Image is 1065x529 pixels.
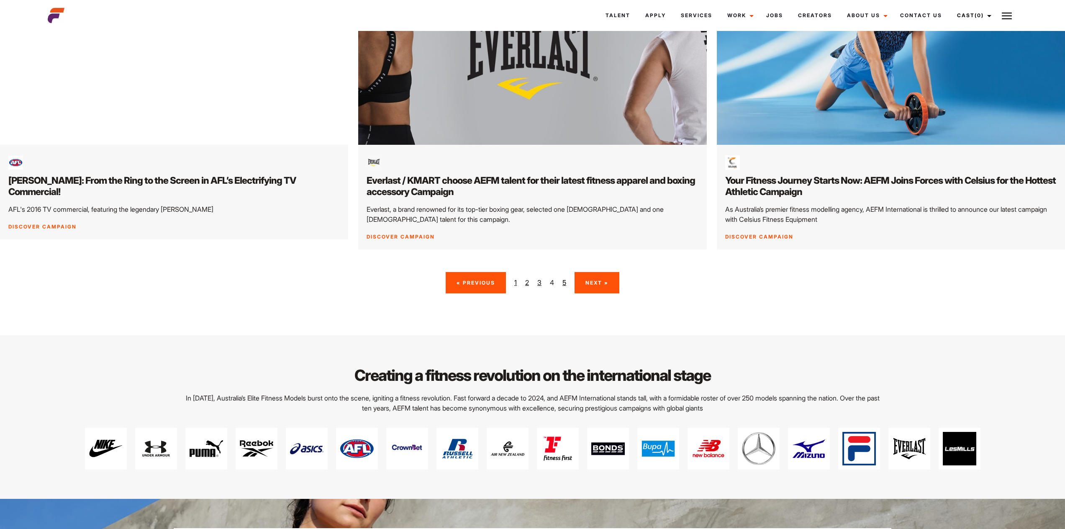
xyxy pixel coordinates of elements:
a: Discover Campaign [8,223,77,230]
p: In [DATE], Australia’s Elite Fitness Models burst onto the scene, igniting a fitness revolution. ... [182,393,883,413]
a: Apply [638,4,673,27]
h2: Creating a fitness revolution on the international stage [182,365,883,386]
h2: Your Fitness Journey Starts Now: AEFM Joins Forces with Celsius for the Hottest Athletic Campaign [725,175,1057,198]
img: Nike Logo [89,432,123,465]
img: Burger icon [1002,11,1012,21]
img: mercedes logo [742,432,775,465]
a: Work [720,4,759,27]
a: Discover Campaign [725,234,793,240]
a: Cast(0) [950,4,996,27]
a: « Previous [446,272,506,293]
img: fila logo B4B6AFC3C8 seeklogo.com_ [842,432,876,465]
img: id4vZ3Dyxl [725,155,740,170]
h2: Everlast / KMART choose AEFM talent for their latest fitness apparel and boxing accessory Campaign [367,175,698,198]
a: 1 [514,277,517,288]
img: under armour logo [139,432,173,465]
a: About Us [839,4,893,27]
a: Discover Campaign [367,234,435,240]
a: Jobs [759,4,790,27]
a: Creators [790,4,839,27]
a: Talent [598,4,638,27]
span: (0) [975,12,984,18]
a: Contact Us [893,4,950,27]
p: AFL's 2016 TV commercial, featuring the legendary [PERSON_NAME] [8,204,340,214]
h2: [PERSON_NAME]: From the Ring to the Screen in AFL’s Electrifying TV Commercial! [8,175,340,198]
p: As Australia’s premier fitness modelling agency, AEFM International is thrilled to announce our l... [725,204,1057,224]
img: cropped-aefm-brand-fav-22-square.png [48,7,64,24]
img: Everlast 1 [893,432,926,465]
p: Everlast, a brand renowned for its top-tier boxing gear, selected one [DEMOGRAPHIC_DATA] and one ... [367,204,698,224]
a: 2 [525,277,529,288]
img: download 1 [8,155,23,170]
a: 3 [537,277,541,288]
a: Services [673,4,720,27]
a: 5 [562,277,566,288]
img: stsmall507x507 pad600x600f8f8f8 [367,155,381,170]
a: Next » [575,272,619,293]
span: 4 [550,277,554,288]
